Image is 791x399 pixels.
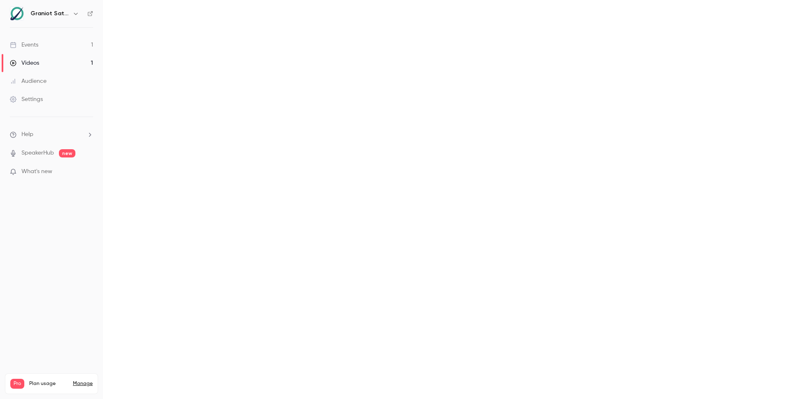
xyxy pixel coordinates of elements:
[73,380,93,387] a: Manage
[29,380,68,387] span: Plan usage
[10,379,24,389] span: Pro
[10,7,23,20] img: Graniot Satellite Technologies SL
[21,130,33,139] span: Help
[10,77,47,85] div: Audience
[10,95,43,103] div: Settings
[21,149,54,157] a: SpeakerHub
[59,149,75,157] span: new
[21,167,52,176] span: What's new
[30,9,69,18] h6: Graniot Satellite Technologies SL
[10,130,93,139] li: help-dropdown-opener
[10,41,38,49] div: Events
[10,59,39,67] div: Videos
